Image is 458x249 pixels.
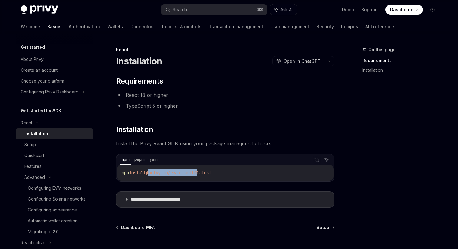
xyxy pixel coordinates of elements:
span: On this page [368,46,396,53]
a: Demo [342,7,354,13]
a: Quickstart [16,150,93,161]
div: React native [21,239,45,246]
div: React [21,119,32,126]
a: Create an account [16,65,93,76]
a: API reference [365,19,394,34]
div: Search... [173,6,190,13]
span: npm [122,170,129,175]
button: Ask AI [323,156,330,164]
a: Authentication [69,19,100,34]
a: Features [16,161,93,172]
a: Recipes [341,19,358,34]
a: Automatic wallet creation [16,215,93,226]
div: Configuring EVM networks [28,185,81,192]
a: Setup [16,139,93,150]
div: Configuring Privy Dashboard [21,88,78,96]
div: Setup [24,141,36,148]
div: yarn [148,156,159,163]
a: Configuring appearance [16,205,93,215]
div: Installation [24,130,48,137]
span: Ask AI [280,7,293,13]
div: Features [24,163,41,170]
button: Copy the contents from the code block [313,156,321,164]
img: dark logo [21,5,58,14]
a: Installation [362,65,442,75]
a: Configuring EVM networks [16,183,93,194]
h5: Get started by SDK [21,107,61,114]
a: Configuring Solana networks [16,194,93,205]
a: About Privy [16,54,93,65]
a: Basics [47,19,61,34]
a: Dashboard [385,5,423,15]
a: Policies & controls [162,19,201,34]
a: Support [361,7,378,13]
button: Ask AI [270,4,297,15]
div: Automatic wallet creation [28,217,78,224]
div: React [116,47,334,53]
button: Open in ChatGPT [272,56,324,66]
div: Advanced [24,174,45,181]
a: Choose your platform [16,76,93,87]
span: Dashboard MFA [121,224,155,231]
h5: Get started [21,44,45,51]
a: Dashboard MFA [117,224,155,231]
span: Install the Privy React SDK using your package manager of choice: [116,139,334,148]
a: Connectors [130,19,155,34]
span: install [129,170,146,175]
div: Choose your platform [21,77,64,85]
div: Configuring appearance [28,206,77,214]
span: ⌘ K [257,7,264,12]
a: Requirements [362,56,442,65]
button: Toggle dark mode [428,5,437,15]
span: Setup [317,224,329,231]
a: User management [270,19,309,34]
span: Open in ChatGPT [284,58,320,64]
h1: Installation [116,56,162,67]
a: Security [317,19,334,34]
a: Setup [317,224,334,231]
div: npm [120,156,131,163]
span: Dashboard [390,7,413,13]
li: React 18 or higher [116,91,334,99]
a: Transaction management [209,19,263,34]
span: Requirements [116,76,163,86]
a: Welcome [21,19,40,34]
span: Installation [116,125,153,134]
div: Create an account [21,67,58,74]
a: Wallets [107,19,123,34]
li: TypeScript 5 or higher [116,102,334,110]
a: Installation [16,128,93,139]
div: Quickstart [24,152,44,159]
div: Configuring Solana networks [28,195,86,203]
div: pnpm [133,156,147,163]
span: @privy-io/react-auth@latest [146,170,211,175]
button: Search...⌘K [161,4,267,15]
a: Migrating to 2.0 [16,226,93,237]
div: Migrating to 2.0 [28,228,59,235]
div: About Privy [21,56,44,63]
